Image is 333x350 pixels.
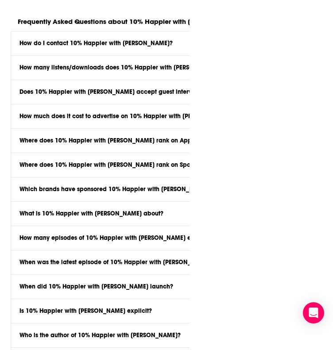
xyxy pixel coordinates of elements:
h3: Which brands have sponsored 10% Happier with [PERSON_NAME]? [19,186,211,192]
h3: How many listens/downloads does 10% Happier with [PERSON_NAME] get? [19,65,235,71]
h3: Where does 10% Happier with [PERSON_NAME] rank on Spotify's podcast charts? [19,162,250,168]
h3: How many episodes of 10% Happier with [PERSON_NAME] exist? [19,235,204,241]
h3: Is 10% Happier with [PERSON_NAME] explicit? [19,308,152,314]
h3: Does 10% Happier with [PERSON_NAME] accept guest interviews? [19,89,208,95]
h3: When did 10% Happier with [PERSON_NAME] launch? [19,284,173,290]
h3: Who is the author of 10% Happier with [PERSON_NAME]? [19,332,181,338]
h3: How do I contact 10% Happier with [PERSON_NAME]? [19,40,173,46]
h3: What is 10% Happier with [PERSON_NAME] about? [19,211,163,217]
div: Open Intercom Messenger [303,302,324,323]
h3: When was the latest episode of 10% Happier with [PERSON_NAME]? [19,259,213,265]
h3: How much does it cost to advertise on 10% Happier with [PERSON_NAME]? [19,113,232,119]
h3: Where does 10% Happier with [PERSON_NAME] rank on Apple Podcasts charts? [19,138,247,144]
h3: Frequently Asked Questions about 10% Happier with [PERSON_NAME] [18,17,241,26]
